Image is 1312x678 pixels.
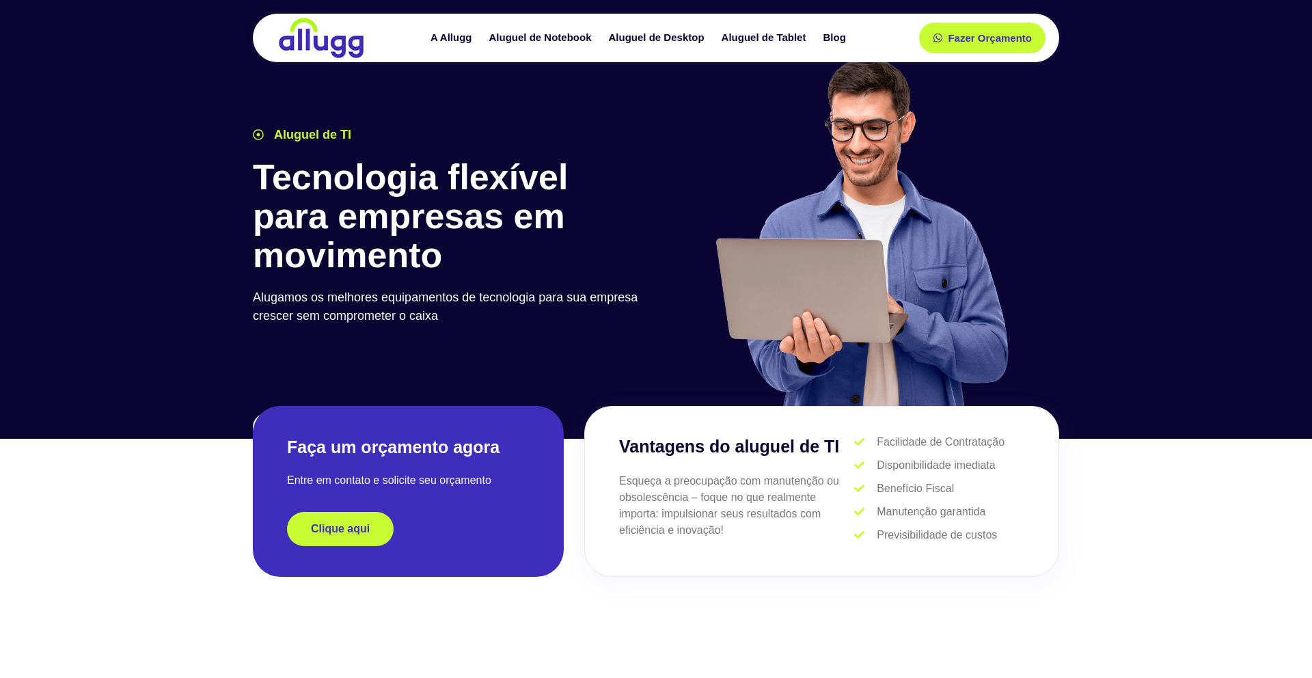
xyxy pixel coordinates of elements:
[919,23,1045,53] a: Fazer Orçamento
[816,26,856,50] a: Blog
[287,472,530,489] p: Entre em contato e solicite seu orçamento
[311,524,370,534] span: Clique aqui
[873,504,985,520] span: Manutenção garantida
[715,26,817,50] a: Aluguel de Tablet
[424,26,482,50] a: A Allugg
[253,288,649,325] p: Alugamos os melhores equipamentos de tecnologia para sua empresa crescer sem comprometer o caixa
[619,473,854,539] p: Esqueça a preocupação com manutenção ou obsolescência – foque no que realmente importa: impulsion...
[287,512,394,546] a: Clique aqui
[277,17,366,59] img: locação de TI é Allugg
[287,436,530,459] h2: Faça um orçamento agora
[711,57,1012,406] img: aluguel de ti para startups
[619,434,854,460] h3: Vantagens do aluguel de TI
[948,33,1032,43] span: Fazer Orçamento
[873,480,954,497] span: Benefício Fiscal
[873,527,997,543] span: Previsibilidade de custos
[271,126,351,144] span: Aluguel de TI
[873,434,1004,450] span: Facilidade de Contratação
[602,26,715,50] a: Aluguel de Desktop
[253,158,649,275] h1: Tecnologia flexível para empresas em movimento
[482,26,602,50] a: Aluguel de Notebook
[873,457,995,474] span: Disponibilidade imediata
